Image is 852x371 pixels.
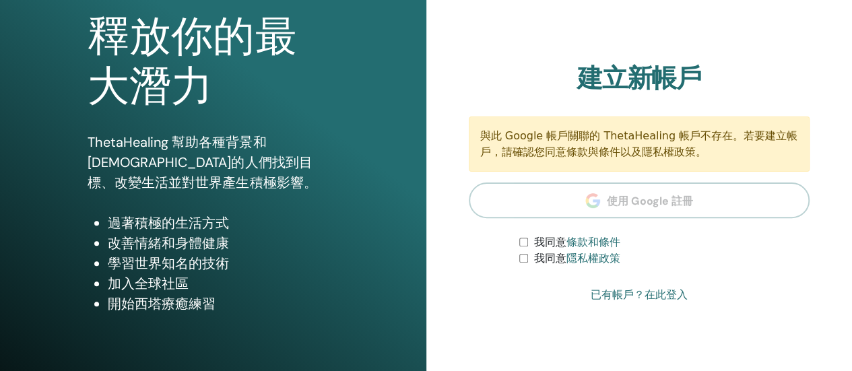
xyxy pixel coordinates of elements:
font: 釋放你的最大潛力 [88,13,296,110]
font: 改善情緒和身體健康 [108,234,229,252]
a: 隱私權政策 [566,252,620,265]
font: 學習世界知名的技術 [108,255,229,272]
a: 已有帳戶？在此登入 [591,287,688,303]
a: 條款和條件 [566,236,620,248]
font: 開始西塔療癒練習 [108,295,216,312]
font: 我同意 [533,252,566,265]
font: 過著積極的生活方式 [108,214,229,232]
font: ThetaHealing 幫助各種背景和[DEMOGRAPHIC_DATA]的人們找到目標、改變生活並對世界產生積極影響。 [88,133,317,191]
font: 加入全球社區 [108,275,189,292]
font: 與此 Google 帳戶關聯的 ThetaHealing 帳戶不存在。若要建立帳戶，請確認您同意條款與條件以及隱私權政策。 [480,129,797,158]
font: 我同意 [533,236,566,248]
font: 建立新帳戶 [577,61,701,95]
font: 已有帳戶？在此登入 [591,288,688,301]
